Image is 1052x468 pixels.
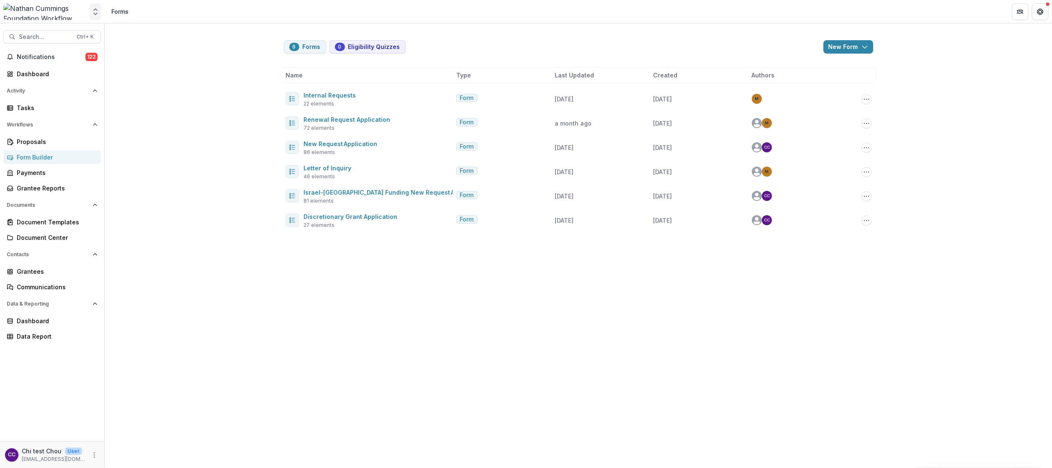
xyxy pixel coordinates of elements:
span: Type [457,71,471,80]
a: Document Center [3,231,101,244]
button: Options [862,167,872,177]
button: Open Workflows [3,118,101,131]
a: Form Builder [3,150,101,164]
button: Options [862,216,872,226]
span: [DATE] [653,120,672,127]
button: Options [862,94,872,104]
button: Search... [3,30,101,44]
p: Chi test Chou [22,447,62,455]
div: Dashboard [17,316,94,325]
div: Dashboard [17,69,94,78]
a: Dashboard [3,314,101,328]
button: Options [862,143,872,153]
span: a month ago [555,120,592,127]
span: 81 elements [304,197,334,205]
span: Form [460,167,474,175]
span: [DATE] [555,193,574,200]
a: New Request Application [304,140,378,147]
span: Last Updated [555,71,594,80]
span: Form [460,143,474,150]
span: [DATE] [653,217,672,224]
span: Form [460,95,474,102]
span: Form [460,192,474,199]
div: Grantee Reports [17,184,94,193]
span: 22 elements [304,100,334,108]
span: 0 [338,44,342,50]
div: Forms [111,7,129,16]
span: Documents [7,202,89,208]
div: Maya [755,97,759,101]
div: Chi test Chou [764,145,770,149]
span: [DATE] [555,168,574,175]
span: 72 elements [304,124,335,132]
button: Forms [284,40,326,54]
span: Search... [19,33,72,41]
svg: avatar [752,118,762,128]
img: Nathan Cummings Foundation Workflow Sandbox logo [3,3,86,20]
div: Data Report [17,332,94,341]
button: Open Activity [3,84,101,98]
nav: breadcrumb [108,5,132,18]
button: Options [862,191,872,201]
div: Payments [17,168,94,177]
span: 27 elements [304,221,335,229]
span: [DATE] [653,95,672,103]
a: Proposals [3,135,101,149]
span: Created [653,71,678,80]
span: [DATE] [653,193,672,200]
span: Authors [752,71,775,80]
div: Grantees [17,267,94,276]
a: Document Templates [3,215,101,229]
div: Chi test Chou [8,452,15,458]
a: Internal Requests [304,92,356,99]
button: Open Documents [3,198,101,212]
a: Payments [3,166,101,180]
a: Communications [3,280,101,294]
div: Chi test Chou [764,194,770,198]
span: [DATE] [555,217,574,224]
span: 6 [293,44,296,50]
a: Data Report [3,329,101,343]
button: Partners [1012,3,1029,20]
span: 86 elements [304,149,335,156]
svg: avatar [752,215,762,225]
a: Israel-[GEOGRAPHIC_DATA] Funding New Request Application [304,189,485,196]
a: Renewal Request Application [304,116,391,123]
a: Dashboard [3,67,101,81]
svg: avatar [752,167,762,177]
svg: avatar [752,191,762,201]
button: Open Contacts [3,248,101,261]
span: Name [286,71,303,80]
span: Notifications [17,54,85,61]
span: [DATE] [653,168,672,175]
svg: avatar [752,142,762,152]
a: Discretionary Grant Application [304,213,398,220]
span: Activity [7,88,89,94]
button: New Form [823,40,873,54]
button: Eligibility Quizzes [329,40,406,54]
button: Notifications122 [3,50,101,64]
span: Form [460,216,474,223]
a: Grantees [3,265,101,278]
div: Document Templates [17,218,94,226]
span: 46 elements [304,173,335,180]
span: [DATE] [555,95,574,103]
div: Document Center [17,233,94,242]
div: Maya [765,170,769,174]
span: Workflows [7,122,89,128]
div: Maya [765,121,769,125]
button: Get Help [1032,3,1049,20]
p: User [65,447,82,455]
span: Data & Reporting [7,301,89,307]
button: Open Data & Reporting [3,297,101,311]
a: Tasks [3,101,101,115]
div: Ctrl + K [75,32,95,41]
a: Grantee Reports [3,181,101,195]
span: Contacts [7,252,89,257]
div: Form Builder [17,153,94,162]
p: [EMAIL_ADDRESS][DOMAIN_NAME] [22,455,86,463]
div: Communications [17,283,94,291]
button: More [89,450,99,460]
span: 122 [85,53,98,61]
div: Chi test Chou [764,218,770,222]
